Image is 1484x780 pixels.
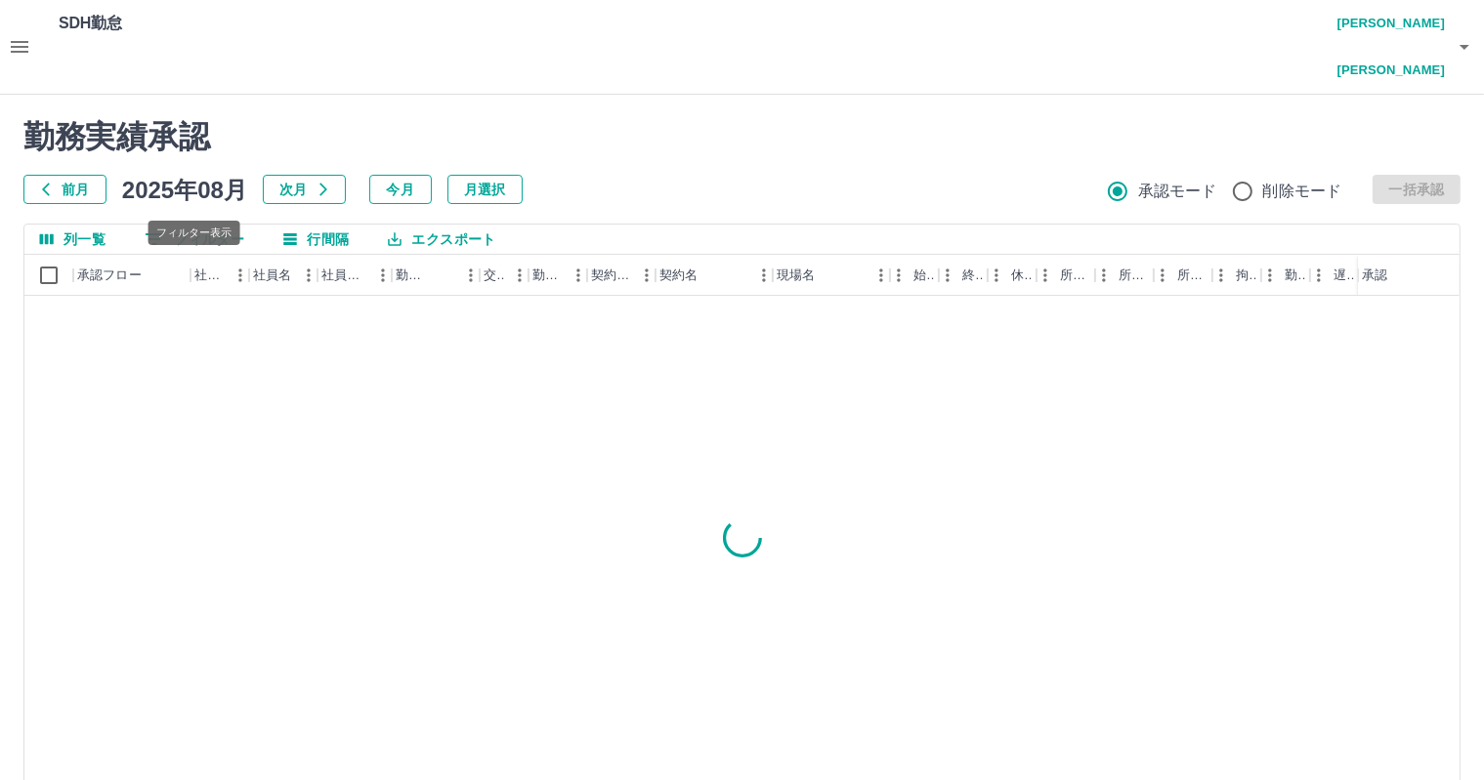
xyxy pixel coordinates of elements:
div: 勤務 [1285,255,1306,296]
div: 遅刻等 [1334,255,1355,296]
button: メニュー [749,261,779,290]
div: 所定休憩 [1154,255,1212,296]
div: 勤務区分 [532,255,564,296]
button: メニュー [368,261,398,290]
div: 勤務日 [392,255,480,296]
div: 承認フロー [73,255,191,296]
button: メニュー [867,261,896,290]
div: 終業 [939,255,988,296]
div: 所定開始 [1037,255,1095,296]
div: フィルター表示 [148,221,240,245]
div: 契約コード [591,255,632,296]
div: 休憩 [988,255,1037,296]
div: 勤務区分 [529,255,587,296]
button: エクスポート [372,225,511,254]
button: メニュー [294,261,323,290]
div: 休憩 [1011,255,1033,296]
div: 交通費 [484,255,505,296]
div: 遅刻等 [1310,255,1359,296]
button: 今月 [369,175,432,204]
div: 現場名 [777,255,815,296]
div: 所定終業 [1119,255,1150,296]
span: 削除モード [1263,180,1342,203]
button: 前月 [23,175,106,204]
div: 所定休憩 [1177,255,1208,296]
div: 社員名 [249,255,318,296]
h5: 2025年08月 [122,175,247,204]
div: 勤務日 [396,255,429,296]
div: 所定開始 [1060,255,1091,296]
div: 契約コード [587,255,656,296]
div: 所定終業 [1095,255,1154,296]
button: メニュー [226,261,255,290]
div: 始業 [913,255,935,296]
button: 月選択 [447,175,523,204]
button: メニュー [505,261,534,290]
button: 列選択 [24,225,121,254]
div: 社員番号 [191,255,249,296]
div: 承認 [1358,255,1460,296]
div: 交通費 [480,255,529,296]
button: メニュー [456,261,486,290]
button: 次月 [263,175,346,204]
div: 勤務 [1261,255,1310,296]
button: 行間隔 [268,225,364,254]
div: 契約名 [656,255,773,296]
span: 承認モード [1138,180,1217,203]
button: メニュー [564,261,593,290]
div: 承認 [1362,255,1387,296]
div: 拘束 [1236,255,1257,296]
div: 始業 [890,255,939,296]
div: 拘束 [1212,255,1261,296]
div: 社員名 [253,255,291,296]
div: 契約名 [659,255,698,296]
div: 現場名 [773,255,890,296]
div: 社員区分 [321,255,368,296]
button: ソート [429,262,456,289]
button: メニュー [632,261,661,290]
div: 終業 [962,255,984,296]
div: 承認フロー [77,255,142,296]
div: 社員番号 [194,255,226,296]
button: フィルター表示 [129,225,260,254]
div: 社員区分 [318,255,392,296]
h2: 勤務実績承認 [23,118,1461,155]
